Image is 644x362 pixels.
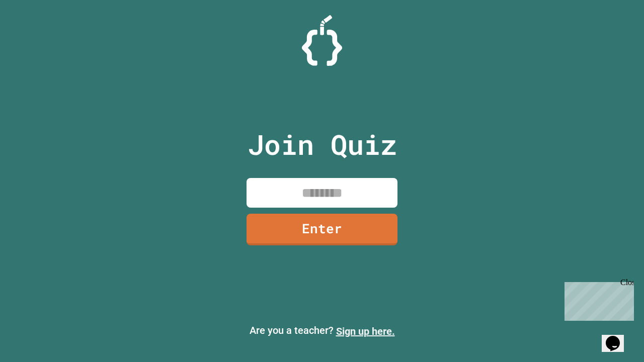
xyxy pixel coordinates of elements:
a: Sign up here. [336,325,395,337]
p: Are you a teacher? [8,323,636,339]
iframe: chat widget [560,278,634,321]
iframe: chat widget [602,322,634,352]
img: Logo.svg [302,15,342,66]
div: Chat with us now!Close [4,4,69,64]
p: Join Quiz [248,124,397,165]
a: Enter [247,214,397,245]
